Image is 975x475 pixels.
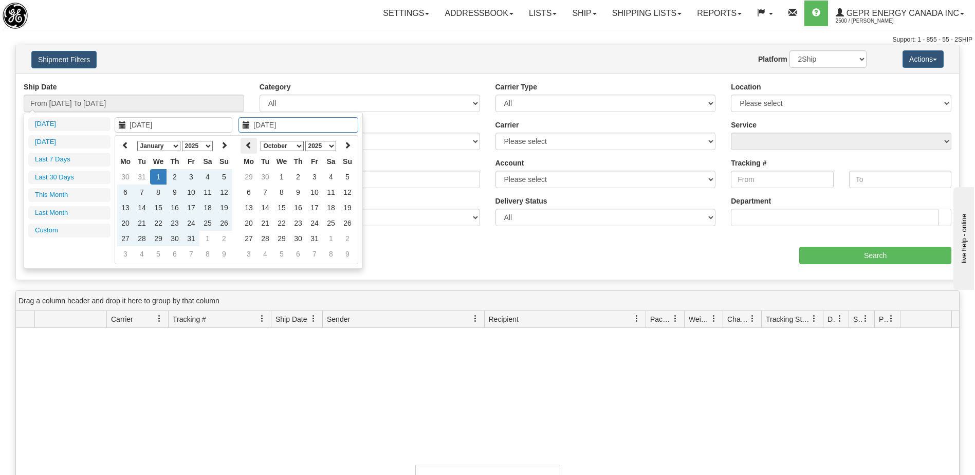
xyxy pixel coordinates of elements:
[216,231,232,246] td: 2
[650,314,672,324] span: Packages
[882,310,900,327] a: Pickup Status filter column settings
[117,246,134,262] td: 3
[28,153,111,167] li: Last 7 Days
[28,117,111,131] li: [DATE]
[167,215,183,231] td: 23
[667,310,684,327] a: Packages filter column settings
[604,1,689,26] a: Shipping lists
[150,185,167,200] td: 8
[628,310,646,327] a: Recipient filter column settings
[134,215,150,231] td: 21
[134,169,150,185] td: 31
[183,154,199,169] th: Fr
[290,215,306,231] td: 23
[836,16,913,26] span: 2500 / [PERSON_NAME]
[306,169,323,185] td: 3
[323,185,339,200] td: 11
[744,310,761,327] a: Charge filter column settings
[173,314,206,324] span: Tracking #
[167,154,183,169] th: Th
[273,200,290,215] td: 15
[199,215,216,231] td: 25
[31,51,97,68] button: Shipment Filters
[273,246,290,262] td: 5
[150,246,167,262] td: 5
[183,169,199,185] td: 3
[257,185,273,200] td: 7
[183,246,199,262] td: 7
[199,200,216,215] td: 18
[117,231,134,246] td: 27
[731,82,761,92] label: Location
[216,154,232,169] th: Su
[306,246,323,262] td: 7
[306,231,323,246] td: 31
[305,310,322,327] a: Ship Date filter column settings
[437,1,521,26] a: Addressbook
[241,200,257,215] td: 13
[323,200,339,215] td: 18
[216,215,232,231] td: 26
[339,231,356,246] td: 2
[758,54,787,64] label: Platform
[28,206,111,220] li: Last Month
[3,3,28,29] img: logo2500.jpg
[183,231,199,246] td: 31
[117,185,134,200] td: 6
[134,246,150,262] td: 4
[290,169,306,185] td: 2
[306,200,323,215] td: 17
[327,314,350,324] span: Sender
[273,231,290,246] td: 29
[339,215,356,231] td: 26
[903,50,944,68] button: Actions
[705,310,723,327] a: Weight filter column settings
[857,310,874,327] a: Shipment Issues filter column settings
[199,169,216,185] td: 4
[805,310,823,327] a: Tracking Status filter column settings
[28,171,111,185] li: Last 30 Days
[339,169,356,185] td: 5
[853,314,862,324] span: Shipment Issues
[150,169,167,185] td: 1
[216,246,232,262] td: 9
[495,120,519,130] label: Carrier
[323,169,339,185] td: 4
[273,185,290,200] td: 8
[3,35,972,44] div: Support: 1 - 855 - 55 - 2SHIP
[241,185,257,200] td: 6
[489,314,519,324] span: Recipient
[521,1,564,26] a: Lists
[216,169,232,185] td: 5
[257,154,273,169] th: Tu
[290,185,306,200] td: 9
[731,171,833,188] input: From
[111,314,133,324] span: Carrier
[167,185,183,200] td: 9
[241,154,257,169] th: Mo
[467,310,484,327] a: Sender filter column settings
[167,231,183,246] td: 30
[241,215,257,231] td: 20
[167,169,183,185] td: 2
[290,231,306,246] td: 30
[28,188,111,202] li: This Month
[241,169,257,185] td: 29
[731,196,771,206] label: Department
[241,231,257,246] td: 27
[167,246,183,262] td: 6
[339,200,356,215] td: 19
[151,310,168,327] a: Carrier filter column settings
[375,1,437,26] a: Settings
[290,154,306,169] th: Th
[831,310,849,327] a: Delivery Status filter column settings
[134,185,150,200] td: 7
[275,314,307,324] span: Ship Date
[150,231,167,246] td: 29
[117,215,134,231] td: 20
[766,314,811,324] span: Tracking Status
[260,82,291,92] label: Category
[273,154,290,169] th: We
[134,200,150,215] td: 14
[273,169,290,185] td: 1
